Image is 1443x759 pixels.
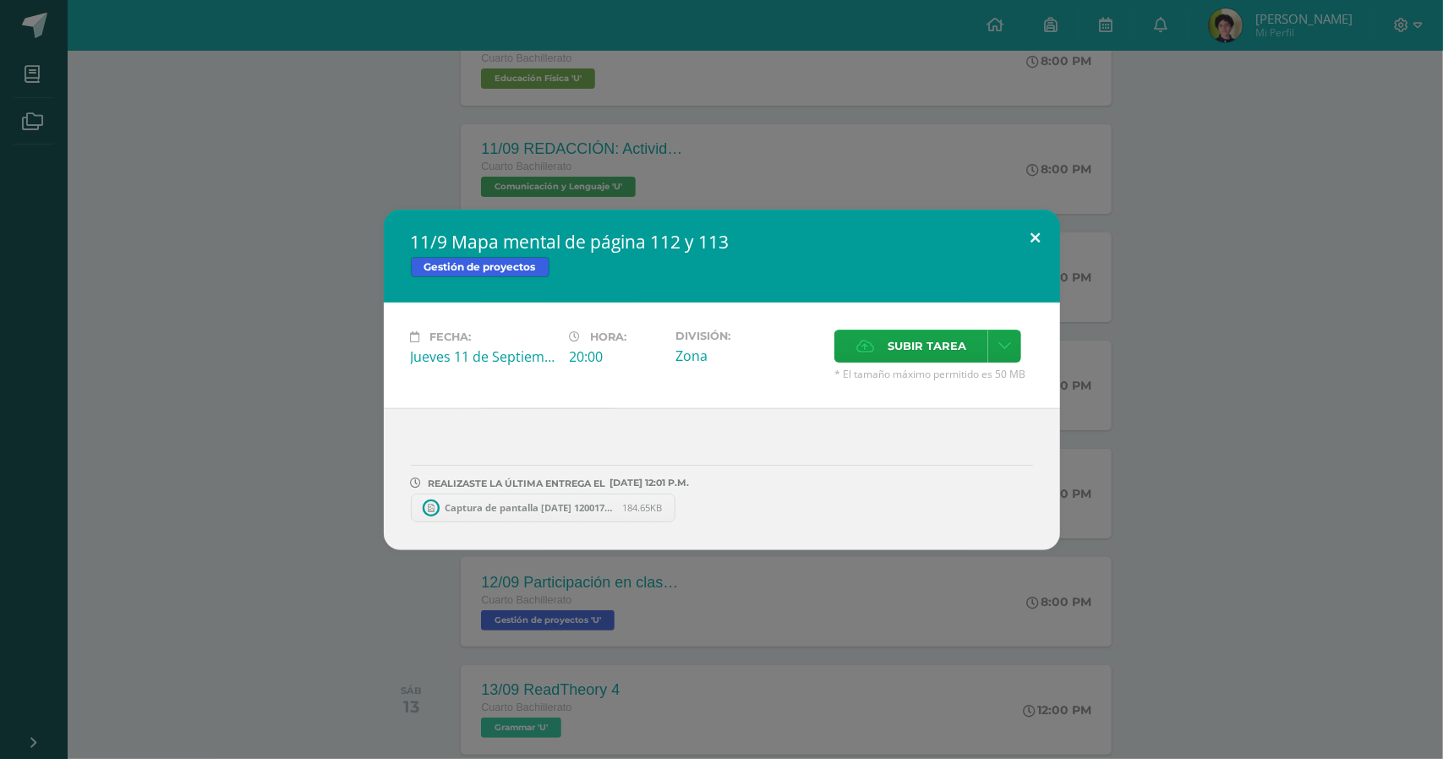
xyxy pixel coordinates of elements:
[1012,210,1060,267] button: Close (Esc)
[888,330,966,362] span: Subir tarea
[834,367,1033,381] span: * El tamaño máximo permitido es 50 MB
[411,494,676,522] a: Captura de pantalla [DATE] 120017.png 184.65KB
[430,330,472,343] span: Fecha:
[411,347,556,366] div: Jueves 11 de Septiembre
[675,330,821,342] label: División:
[591,330,627,343] span: Hora:
[436,501,622,514] span: Captura de pantalla [DATE] 120017.png
[675,347,821,365] div: Zona
[429,478,606,489] span: REALIZASTE LA ÚLTIMA ENTREGA EL
[622,501,662,514] span: 184.65KB
[570,347,662,366] div: 20:00
[411,230,1033,254] h2: 11/9 Mapa mental de página 112 y 113
[411,257,549,277] span: Gestión de proyectos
